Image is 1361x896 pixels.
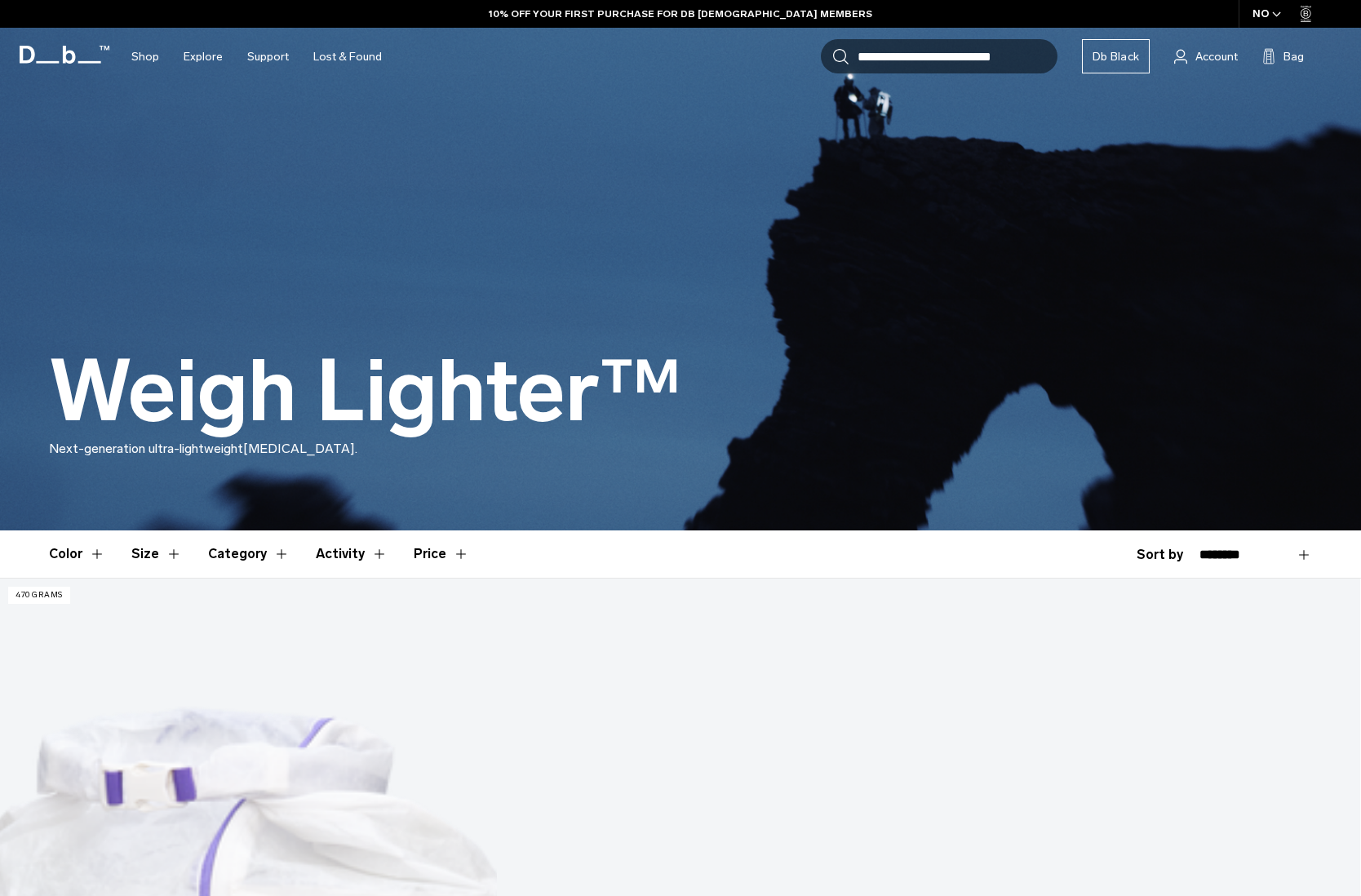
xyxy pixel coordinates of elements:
button: Bag [1262,47,1304,66]
button: Toggle Filter [131,530,182,578]
span: Bag [1283,48,1304,65]
button: Toggle Filter [49,530,105,578]
span: [MEDICAL_DATA]. [243,441,357,456]
a: Explore [184,28,223,86]
p: 470 grams [8,587,70,604]
span: Account [1195,48,1238,65]
a: Shop [131,28,159,86]
h1: Weigh Lighter™ [49,344,681,439]
button: Toggle Filter [316,530,388,578]
button: Toggle Filter [208,530,290,578]
a: Lost & Found [313,28,382,86]
a: 10% OFF YOUR FIRST PURCHASE FOR DB [DEMOGRAPHIC_DATA] MEMBERS [489,7,872,21]
a: Account [1174,47,1238,66]
nav: Main Navigation [119,28,394,86]
a: Db Black [1082,39,1150,73]
a: Support [247,28,289,86]
span: Next-generation ultra-lightweight [49,441,243,456]
button: Toggle Price [414,530,469,578]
